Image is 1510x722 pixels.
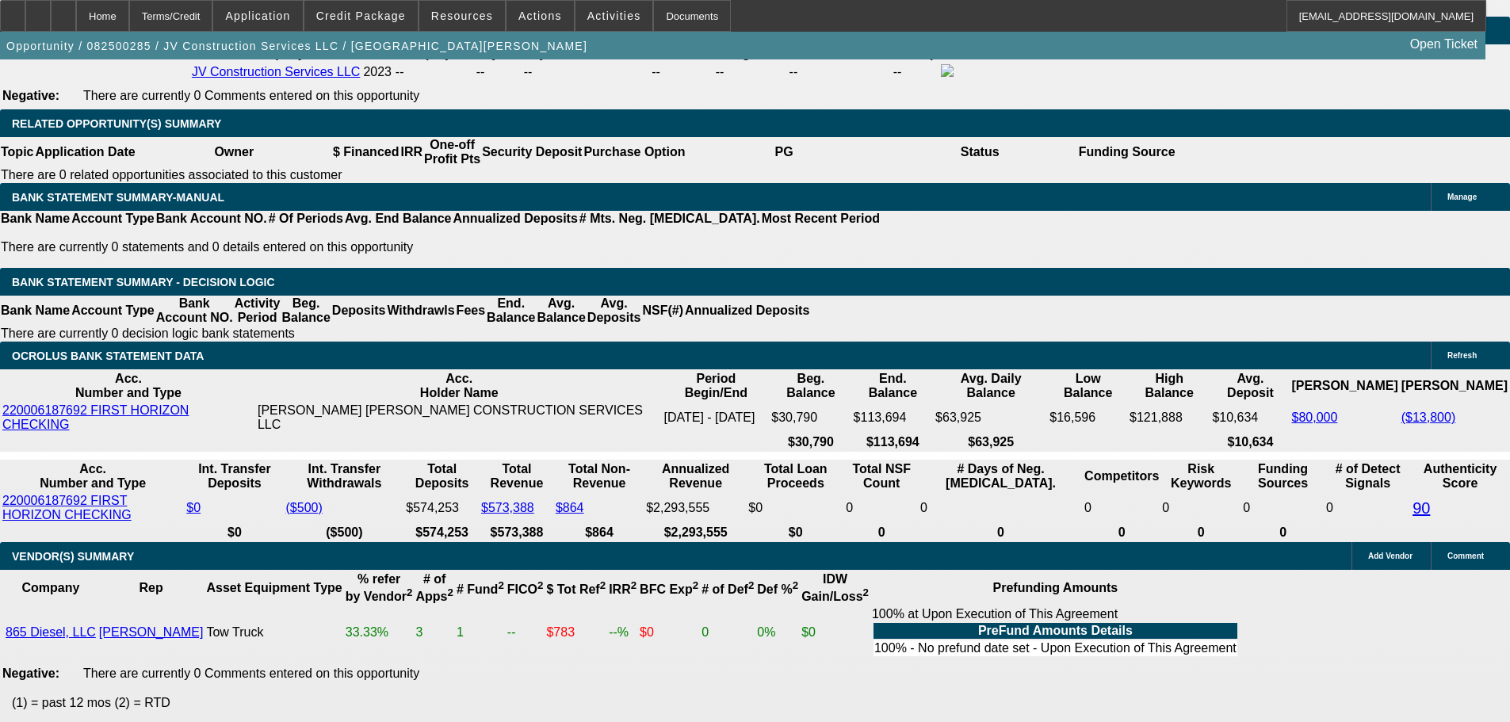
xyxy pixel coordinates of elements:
[919,493,1082,523] td: 0
[1078,137,1176,167] th: Funding Source
[431,10,493,22] span: Resources
[1412,461,1508,491] th: Authenticity Score
[545,606,606,659] td: $783
[608,606,637,659] td: --%
[555,525,644,541] th: $864
[206,581,342,594] b: Asset Equipment Type
[419,1,505,31] button: Resources
[448,586,453,598] sup: 2
[761,211,881,227] th: Most Recent Period
[1413,499,1430,517] a: 90
[1401,411,1456,424] a: ($13,800)
[1049,371,1127,401] th: Low Balance
[2,403,189,431] a: 220006187692 FIRST HORIZON CHECKING
[2,494,132,521] a: 220006187692 FIRST HORIZON CHECKING
[600,579,606,591] sup: 2
[1049,403,1127,433] td: $16,596
[1,240,880,254] p: There are currently 0 statements and 0 details entered on this opportunity
[853,434,934,450] th: $113,694
[663,371,769,401] th: Period Begin/End
[747,493,843,523] td: $0
[498,579,503,591] sup: 2
[1401,371,1508,401] th: [PERSON_NAME]
[304,1,418,31] button: Credit Package
[405,525,479,541] th: $574,253
[978,624,1133,637] b: PreFund Amounts Details
[872,607,1239,658] div: 100% at Upon Execution of This Agreement
[546,583,606,596] b: $ Tot Ref
[853,403,934,433] td: $113,694
[770,434,851,450] th: $30,790
[155,296,234,326] th: Bank Account NO.
[1161,493,1240,523] td: 0
[507,606,545,659] td: --
[1242,525,1324,541] th: 0
[396,65,404,78] span: --
[1325,461,1410,491] th: # of Detect Signals
[257,403,662,433] td: [PERSON_NAME] [PERSON_NAME] CONSTRUCTION SERVICES LLC
[874,640,1237,656] td: 100% - No prefund date set - Upon Execution of This Agreement
[486,296,536,326] th: End. Balance
[1211,371,1289,401] th: Avg. Deposit
[332,137,400,167] th: $ Financed
[416,572,453,603] b: # of Apps
[2,371,255,401] th: Acc. Number and Type
[257,371,662,401] th: Acc. Holder Name
[770,371,851,401] th: Beg. Balance
[405,461,479,491] th: Total Deposits
[845,525,918,541] th: 0
[640,583,698,596] b: BFC Exp
[345,606,414,659] td: 33.33%
[935,434,1047,450] th: $63,925
[316,10,406,22] span: Credit Package
[185,461,283,491] th: Int. Transfer Deposits
[609,583,636,596] b: IRR
[140,581,163,594] b: Rep
[2,89,59,102] b: Negative:
[663,403,769,433] td: [DATE] - [DATE]
[1211,403,1289,433] td: $10,634
[155,211,268,227] th: Bank Account NO.
[524,65,648,79] div: --
[693,579,698,591] sup: 2
[205,606,342,659] td: Tow Truck
[863,586,869,598] sup: 2
[579,211,761,227] th: # Mts. Neg. [MEDICAL_DATA].
[346,572,413,603] b: % refer by Vendor
[748,579,754,591] sup: 2
[631,579,636,591] sup: 2
[6,625,96,639] a: 865 Diesel, LLC
[1291,411,1337,424] a: $80,000
[1161,525,1240,541] th: 0
[34,137,136,167] th: Application Date
[770,403,851,433] td: $30,790
[21,581,79,594] b: Company
[518,10,562,22] span: Actions
[1242,461,1324,491] th: Funding Sources
[1211,434,1289,450] th: $10,634
[793,579,798,591] sup: 2
[268,211,344,227] th: # Of Periods
[481,137,583,167] th: Security Deposit
[893,63,938,81] td: --
[480,461,553,491] th: Total Revenue
[1368,552,1413,560] span: Add Vendor
[801,606,870,659] td: $0
[423,137,481,167] th: One-off Profit Pts
[1325,493,1410,523] td: 0
[415,606,454,659] td: 3
[853,371,934,401] th: End. Balance
[480,525,553,541] th: $573,388
[652,65,712,79] div: --
[639,606,699,659] td: $0
[12,191,224,204] span: BANK STATEMENT SUMMARY-MANUAL
[186,501,201,514] a: $0
[12,696,1510,710] p: (1) = past 12 mos (2) = RTD
[1447,193,1477,201] span: Manage
[507,583,544,596] b: FICO
[919,525,1082,541] th: 0
[555,461,644,491] th: Total Non-Revenue
[344,211,453,227] th: Avg. End Balance
[399,137,423,167] th: IRR
[234,296,281,326] th: Activity Period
